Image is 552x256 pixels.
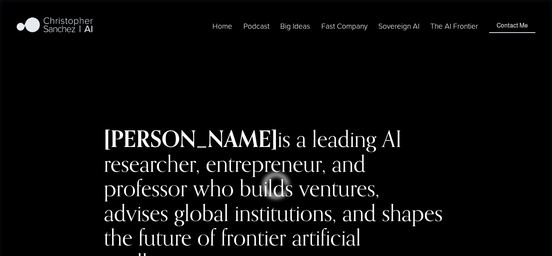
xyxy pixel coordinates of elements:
a: Sovereign AI [378,20,419,32]
a: folder dropdown [280,20,310,32]
span: Fast Company [321,21,367,31]
a: folder dropdown [321,20,367,32]
a: Contact Me [489,18,535,33]
strong: [PERSON_NAME] [104,125,278,153]
img: Christopher Sanchez | AI [17,16,93,35]
a: Podcast [243,20,269,32]
a: Home [212,20,232,32]
span: Big Ideas [280,21,310,31]
a: The AI Frontier [430,20,478,32]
